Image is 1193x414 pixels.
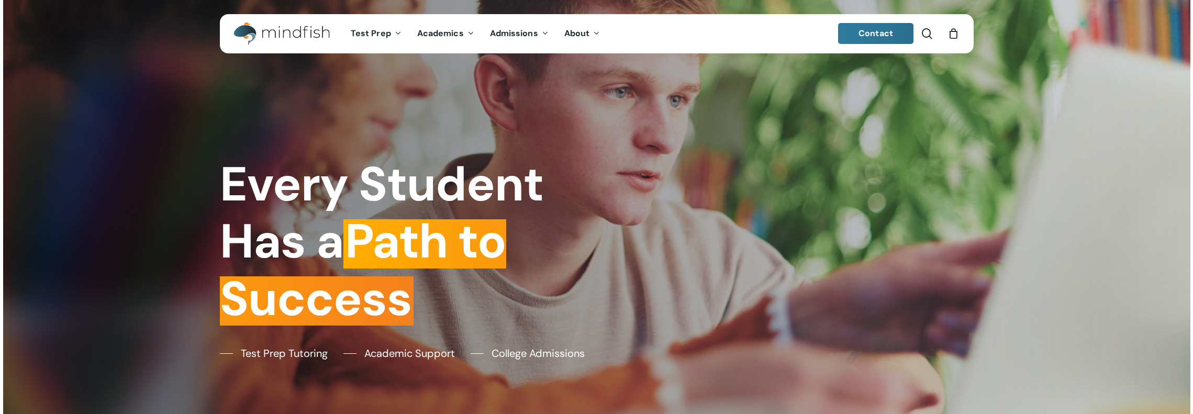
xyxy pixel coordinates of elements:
[490,28,538,39] span: Admissions
[409,29,482,38] a: Academics
[220,345,328,361] a: Test Prep Tutoring
[858,28,893,39] span: Contact
[343,29,409,38] a: Test Prep
[838,23,913,44] a: Contact
[220,14,974,53] header: Main Menu
[471,345,585,361] a: College Admissions
[492,345,585,361] span: College Admissions
[364,345,455,361] span: Academic Support
[417,28,464,39] span: Academics
[241,345,328,361] span: Test Prep Tutoring
[482,29,556,38] a: Admissions
[556,29,608,38] a: About
[220,156,589,328] h1: Every Student Has a
[343,345,455,361] a: Academic Support
[948,28,960,39] a: Cart
[564,28,590,39] span: About
[351,28,391,39] span: Test Prep
[220,210,506,329] em: Path to Success
[343,14,608,53] nav: Main Menu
